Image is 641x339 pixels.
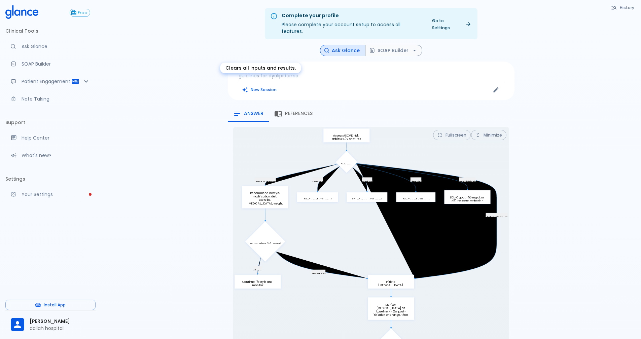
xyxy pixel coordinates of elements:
button: Ask Glance [320,45,365,57]
p: Initiate [MEDICAL_DATA] therapy + lifestyle modification [373,280,408,294]
p: Ask Glance [22,43,90,50]
p: Note Taking [22,96,90,102]
div: Clears all inputs and results. [220,63,301,73]
p: LDL-C goal: <70 mg:dL [401,198,432,201]
span: [PERSON_NAME] [30,318,90,325]
p: SOAP Builder [22,61,90,67]
p: Recommend lifestyle modification: diet, exercise, [MEDICAL_DATA], weight [247,192,283,205]
div: Recent updates and feature releases [5,148,96,163]
a: Go to Settings [428,16,475,33]
button: Free [70,9,90,17]
p: LDL-C goal: <116 mg:dL [302,198,332,201]
a: Advanced note-taking [5,91,96,106]
a: Get help from our support team [5,130,96,145]
li: Clinical Tools [5,23,96,39]
a: Click to view or change your subscription [70,9,96,17]
p: Patient Engagement [22,78,71,85]
p: What's new? [22,152,90,159]
li: Settings [5,171,96,187]
a: Moramiz: Find ICD10AM codes instantly [5,39,96,54]
p: LDL-C goal: <100 mg:dL [352,198,383,201]
p: Risk level [340,163,353,166]
p: Not at goal [311,272,327,276]
li: Support [5,114,96,130]
a: Docugen: Compose a clinical documentation in seconds [5,57,96,71]
p: Low risk [312,180,323,184]
p: LDL-C goal: <55 mg:dL or ≥50 percent reduction [450,196,485,202]
p: At goal [253,269,263,272]
button: Minimize [471,130,506,140]
button: History [608,3,638,12]
button: Install App [5,300,96,310]
p: Very high risk [459,180,477,184]
p: Low or Moderate [254,180,278,184]
button: Clears all inputs and results. [239,85,281,95]
button: Fullscreen [433,130,471,140]
p: LDL-C after 3-6 months? [250,242,285,246]
div: Please complete your account setup to access all features. [282,10,423,37]
button: Edit [491,85,501,95]
p: Continue lifestyle and monitor [240,280,275,287]
p: Mod risk [362,180,373,184]
p: Monitor [MEDICAL_DATA] at baseline, 4-12w post-initiation or change, then 3-12m [373,303,408,320]
p: Help Center [22,135,90,141]
span: Free [75,10,90,15]
a: Please complete account setup [5,187,96,202]
p: High or Very High [486,216,509,219]
p: Assess ASCVD risk: adults ≥40y or at risk [329,134,364,141]
div: [PERSON_NAME]dallah hospital [5,313,96,336]
p: dallah hospital [30,325,90,332]
p: guidlines for dyalipidemia [239,72,504,79]
p: High risk [410,180,422,184]
div: Complete your profile [282,12,423,20]
span: References [285,111,313,117]
span: Answer [244,111,263,117]
p: Your Settings [22,191,90,198]
div: Patient Reports & Referrals [5,74,96,89]
button: SOAP Builder [365,45,422,57]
